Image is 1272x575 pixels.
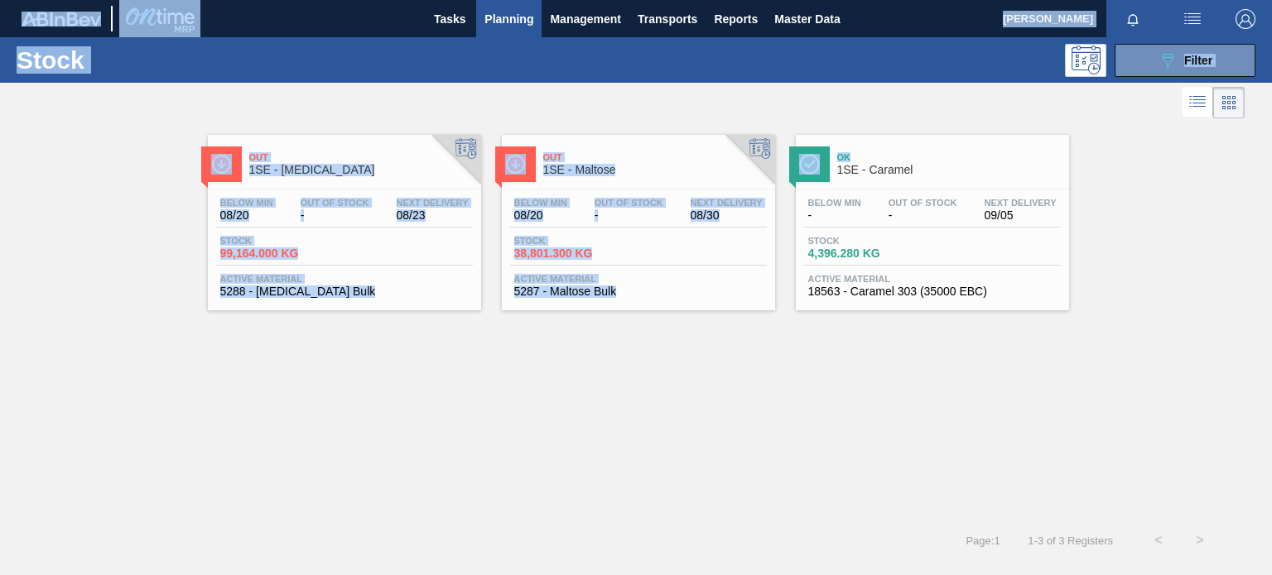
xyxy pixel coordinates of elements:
[691,209,763,222] span: 08/30
[220,209,273,222] span: 08/20
[638,9,697,29] span: Transports
[1183,9,1202,29] img: userActions
[301,209,369,222] span: -
[514,274,763,284] span: Active Material
[691,198,763,208] span: Next Delivery
[808,198,861,208] span: Below Min
[1236,9,1255,29] img: Logout
[195,122,489,310] a: ÍconeOut1SE - [MEDICAL_DATA]Below Min08/20Out Of Stock-Next Delivery08/23Stock99,164.000 KGActive...
[397,198,469,208] span: Next Delivery
[543,164,767,176] span: 1SE - Maltose
[220,285,469,298] span: 5288 - Dextrose Bulk
[1106,7,1159,31] button: Notifications
[595,209,663,222] span: -
[249,164,473,176] span: 1SE - Dextrose
[220,198,273,208] span: Below Min
[220,236,336,246] span: Stock
[301,198,369,208] span: Out Of Stock
[985,209,1057,222] span: 09/05
[17,50,254,69] h1: Stock
[505,154,526,175] img: Ícone
[799,154,820,175] img: Ícone
[220,274,469,284] span: Active Material
[966,534,1000,547] span: Page : 1
[714,9,758,29] span: Reports
[837,164,1061,176] span: 1SE - Caramel
[808,247,924,260] span: 4,396.280 KG
[1213,87,1245,118] div: Card Vision
[22,12,101,26] img: TNhmsLtSVTkK8tSr43FrP2fwEKptu5GPRR3wAAAABJRU5ErkJggg==
[514,198,567,208] span: Below Min
[1115,44,1255,77] button: Filter
[543,152,767,162] span: Out
[1183,87,1213,118] div: List Vision
[1184,54,1212,67] span: Filter
[808,209,861,222] span: -
[774,9,840,29] span: Master Data
[514,247,630,260] span: 38,801.300 KG
[889,198,957,208] span: Out Of Stock
[484,9,533,29] span: Planning
[1025,534,1113,547] span: 1 - 3 of 3 Registers
[431,9,468,29] span: Tasks
[249,152,473,162] span: Out
[808,285,1057,298] span: 18563 - Caramel 303 (35000 EBC)
[220,247,336,260] span: 99,164.000 KG
[514,209,567,222] span: 08/20
[783,122,1077,310] a: ÍconeOk1SE - CaramelBelow Min-Out Of Stock-Next Delivery09/05Stock4,396.280 KGActive Material1856...
[514,285,763,298] span: 5287 - Maltose Bulk
[985,198,1057,208] span: Next Delivery
[211,154,232,175] img: Ícone
[595,198,663,208] span: Out Of Stock
[1138,520,1179,561] button: <
[1179,520,1221,561] button: >
[889,209,957,222] span: -
[808,274,1057,284] span: Active Material
[550,9,621,29] span: Management
[1065,44,1106,77] div: Programming: no user selected
[808,236,924,246] span: Stock
[514,236,630,246] span: Stock
[397,209,469,222] span: 08/23
[489,122,783,310] a: ÍconeOut1SE - MaltoseBelow Min08/20Out Of Stock-Next Delivery08/30Stock38,801.300 KGActive Materi...
[837,152,1061,162] span: Ok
